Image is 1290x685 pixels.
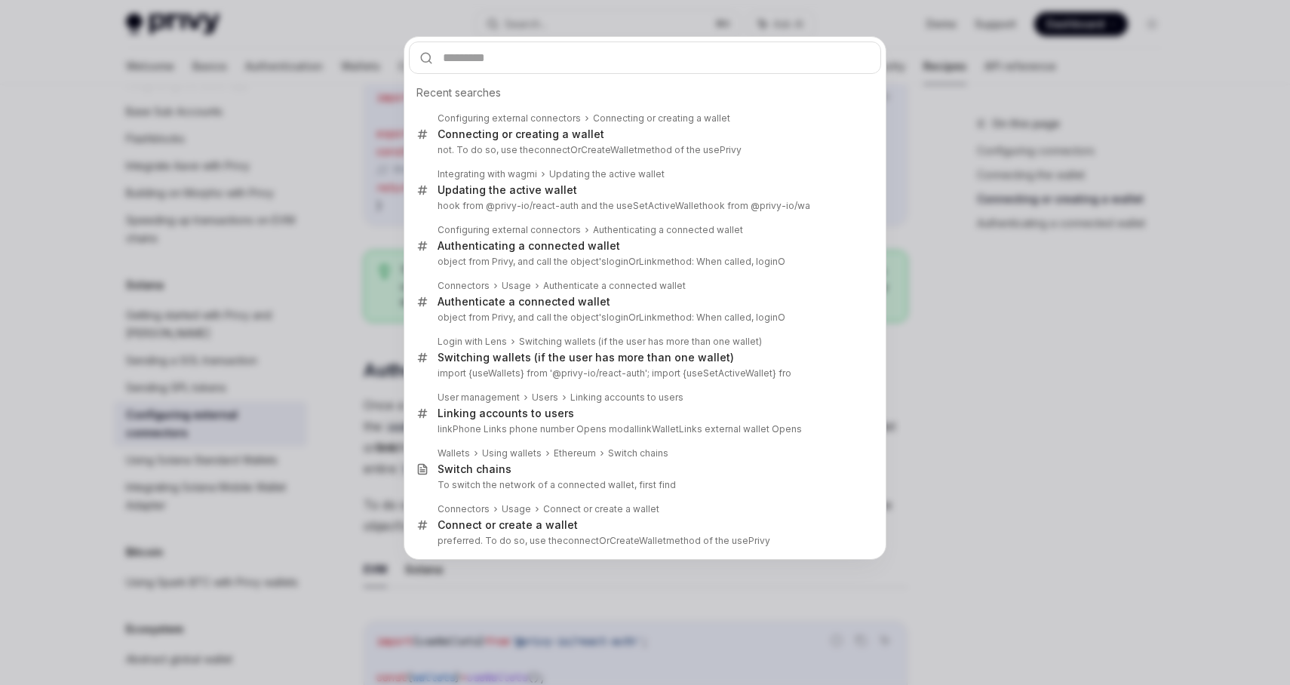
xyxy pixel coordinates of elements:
[438,168,537,180] div: Integrating with wagmi
[438,183,577,197] div: Updating the active wallet
[549,168,665,180] div: Updating the active wallet
[438,295,610,309] div: Authenticate a connected wallet
[608,447,668,459] div: Switch chains
[593,224,743,236] div: Authenticating a connected wallet
[563,535,666,546] b: connectOrCreateWallet
[438,447,470,459] div: Wallets
[438,312,849,324] p: object from Privy, and call the object's method: When called, loginO
[438,127,604,141] div: Connecting or creating a wallet
[532,392,558,404] div: Users
[438,239,620,253] div: Authenticating a connected wallet
[438,224,581,236] div: Configuring external connectors
[502,280,531,292] div: Usage
[438,392,520,404] div: User management
[570,392,683,404] div: Linking accounts to users
[554,447,596,459] div: Ethereum
[534,144,637,155] b: connectOrCreateWallet
[593,112,730,124] div: Connecting or creating a wallet
[438,423,849,435] p: linkPhone Links phone number Opens modal Links external wallet Opens
[502,503,531,515] div: Usage
[607,256,657,267] b: loginOrLink
[438,367,849,379] p: import {useWallets} from '@privy-io/react-auth'; import {use } fro
[543,280,686,292] div: Authenticate a connected wallet
[438,479,849,491] p: To switch the network of a connected wallet, first find
[438,144,849,156] p: not. To do so, use the method of the usePrivy
[438,407,574,420] div: Linking accounts to users
[543,503,659,515] div: Connect or create a wallet
[703,367,772,379] b: SetActiveWallet
[648,200,702,211] b: ActiveWallet
[438,112,581,124] div: Configuring external connectors
[438,535,849,547] p: preferred. To do so, use the method of the usePrivy
[519,336,762,348] div: Switching wallets (if the user has more than one wallet)
[438,280,490,292] div: Connectors
[438,336,507,348] div: Login with Lens
[438,351,734,364] div: Switching wallets (if the user has more than one wallet)
[637,423,679,435] b: linkWallet
[438,462,505,475] b: Switch chain
[438,462,511,476] div: s
[438,256,849,268] p: object from Privy, and call the object's method: When called, loginO
[438,200,849,212] p: hook from @privy-io/react-auth and the useSet hook from @privy-io/wa
[607,312,657,323] b: loginOrLink
[438,503,490,515] div: Connectors
[438,518,578,532] div: Connect or create a wallet
[482,447,542,459] div: Using wallets
[416,85,501,100] span: Recent searches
